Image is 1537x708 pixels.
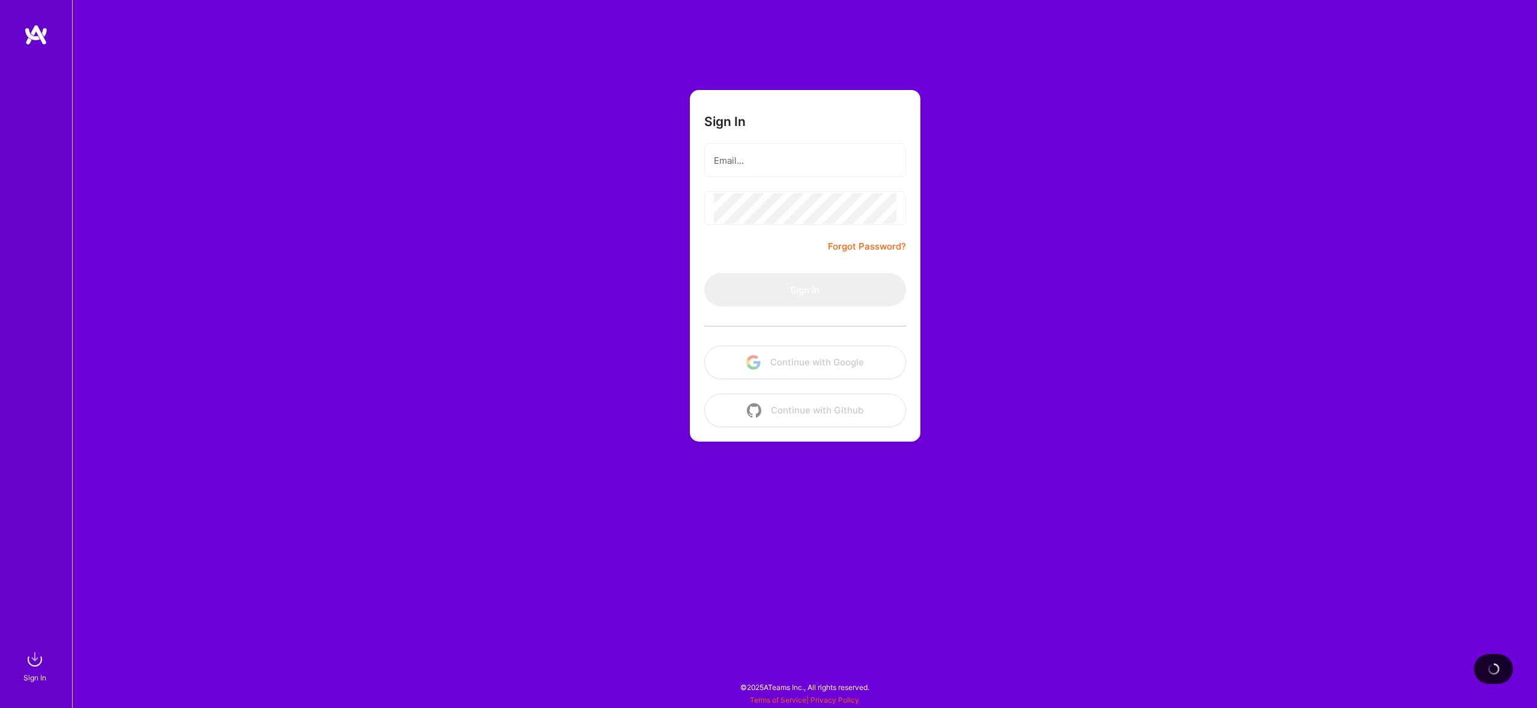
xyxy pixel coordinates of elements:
a: sign inSign In [25,647,47,684]
a: Privacy Policy [811,695,859,704]
h3: Sign In [704,114,746,129]
img: sign in [23,647,47,671]
button: Continue with Github [704,394,906,427]
img: icon [747,403,761,418]
a: Terms of Service [750,695,806,704]
div: © 2025 ATeams Inc., All rights reserved. [72,672,1537,702]
a: Forgot Password? [828,239,906,254]
button: Continue with Google [704,346,906,379]
input: Email... [714,145,896,176]
img: loading [1485,661,1502,677]
button: Sign In [704,273,906,307]
span: | [750,695,859,704]
div: Sign In [23,671,46,684]
img: logo [24,24,48,46]
img: icon [746,355,761,370]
